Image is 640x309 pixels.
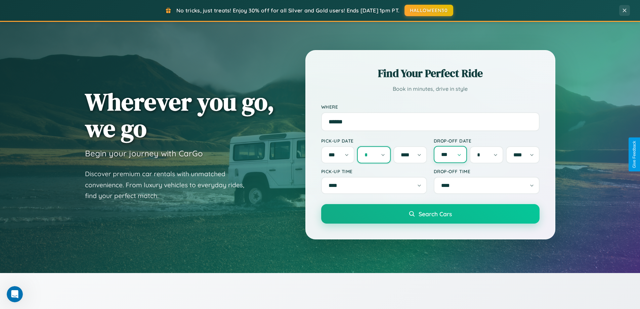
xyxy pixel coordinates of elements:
[321,168,427,174] label: Pick-up Time
[7,286,23,302] iframe: Intercom live chat
[85,88,274,142] h1: Wherever you go, we go
[419,210,452,218] span: Search Cars
[85,148,203,158] h3: Begin your journey with CarGo
[85,168,253,201] p: Discover premium car rentals with unmatched convenience. From luxury vehicles to everyday rides, ...
[404,5,453,16] button: HALLOWEEN30
[434,138,540,144] label: Drop-off Date
[321,66,540,81] h2: Find Your Perfect Ride
[321,138,427,144] label: Pick-up Date
[321,104,540,110] label: Where
[632,141,637,168] div: Give Feedback
[321,204,540,224] button: Search Cars
[434,168,540,174] label: Drop-off Time
[176,7,399,14] span: No tricks, just treats! Enjoy 30% off for all Silver and Gold users! Ends [DATE] 1pm PT.
[321,84,540,94] p: Book in minutes, drive in style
